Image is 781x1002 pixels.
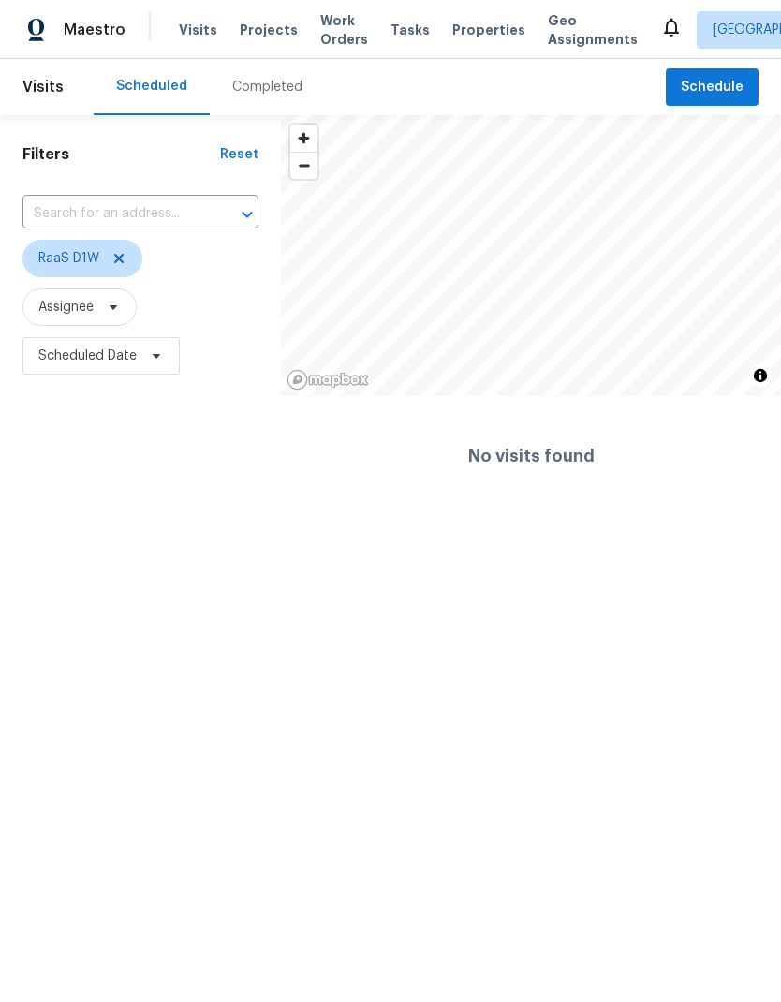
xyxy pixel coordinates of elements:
span: Geo Assignments [548,11,638,49]
span: Schedule [681,76,744,99]
span: Zoom out [290,153,317,179]
button: Schedule [666,68,759,107]
div: Completed [232,78,302,96]
span: Visits [22,66,64,108]
button: Toggle attribution [749,364,772,387]
div: Reset [220,145,258,164]
span: Visits [179,21,217,39]
span: Work Orders [320,11,368,49]
span: Toggle attribution [755,365,766,386]
h4: No visits found [468,447,595,465]
span: Projects [240,21,298,39]
input: Search for an address... [22,199,206,228]
button: Zoom out [290,152,317,179]
span: Properties [452,21,525,39]
span: RaaS D1W [38,249,99,268]
button: Open [234,201,260,228]
span: Tasks [390,23,430,37]
button: Zoom in [290,125,317,152]
div: Scheduled [116,77,187,96]
span: Assignee [38,298,94,317]
span: Scheduled Date [38,346,137,365]
span: Maestro [64,21,125,39]
canvas: Map [281,115,781,396]
h1: Filters [22,145,220,164]
a: Mapbox homepage [287,369,369,390]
